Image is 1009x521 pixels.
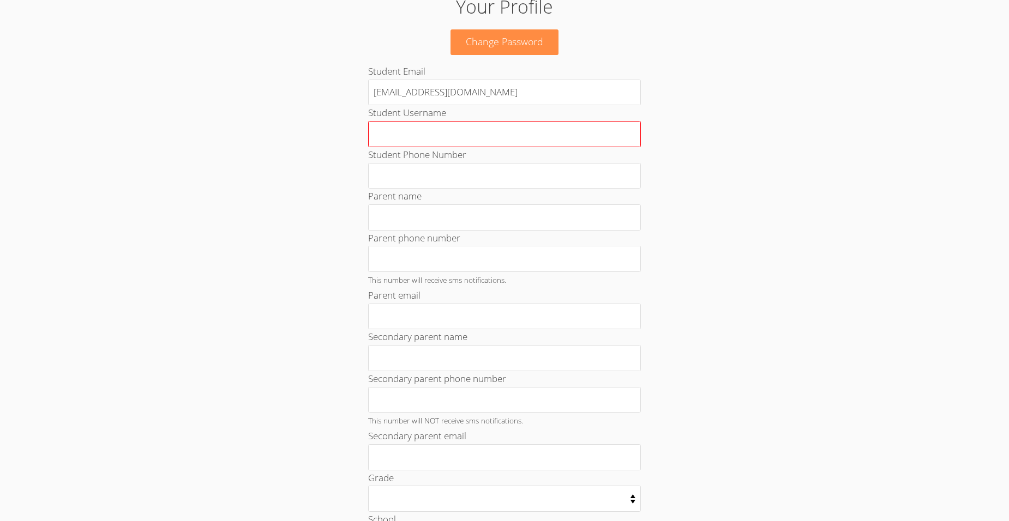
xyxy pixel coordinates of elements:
[451,29,558,55] a: Change Password
[368,190,422,202] label: Parent name
[368,429,466,442] label: Secondary parent email
[368,232,460,244] label: Parent phone number
[368,65,425,77] label: Student Email
[368,471,394,484] label: Grade
[368,372,506,385] label: Secondary parent phone number
[368,275,506,285] small: This number will receive sms notifications.
[368,330,467,343] label: Secondary parent name
[368,415,523,426] small: This number will NOT receive sms notifications.
[368,289,421,301] label: Parent email
[368,106,446,119] label: Student Username
[368,148,466,161] label: Student Phone Number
